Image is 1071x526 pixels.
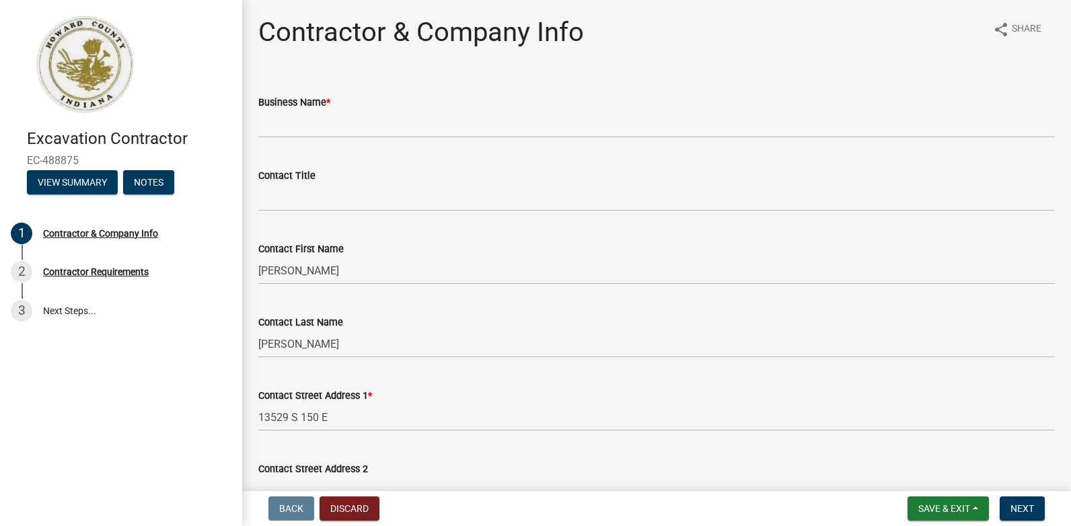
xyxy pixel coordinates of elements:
[908,496,989,521] button: Save & Exit
[27,170,118,194] button: View Summary
[918,503,970,514] span: Save & Exit
[27,178,118,188] wm-modal-confirm: Summary
[258,391,372,401] label: Contact Street Address 1
[11,223,32,244] div: 1
[27,154,215,167] span: EC-488875
[320,496,379,521] button: Discard
[258,16,584,48] h1: Contractor & Company Info
[27,129,231,149] h4: Excavation Contractor
[258,318,343,328] label: Contact Last Name
[268,496,314,521] button: Back
[27,14,142,115] img: Howard County, Indiana
[279,503,303,514] span: Back
[43,267,149,276] div: Contractor Requirements
[258,245,344,254] label: Contact First Name
[258,465,368,474] label: Contact Street Address 2
[1012,22,1041,38] span: Share
[43,229,158,238] div: Contractor & Company Info
[11,261,32,283] div: 2
[123,170,174,194] button: Notes
[993,22,1009,38] i: share
[11,300,32,322] div: 3
[258,98,330,108] label: Business Name
[982,16,1052,42] button: shareShare
[1000,496,1045,521] button: Next
[258,172,316,181] label: Contact Title
[123,178,174,188] wm-modal-confirm: Notes
[1010,503,1034,514] span: Next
